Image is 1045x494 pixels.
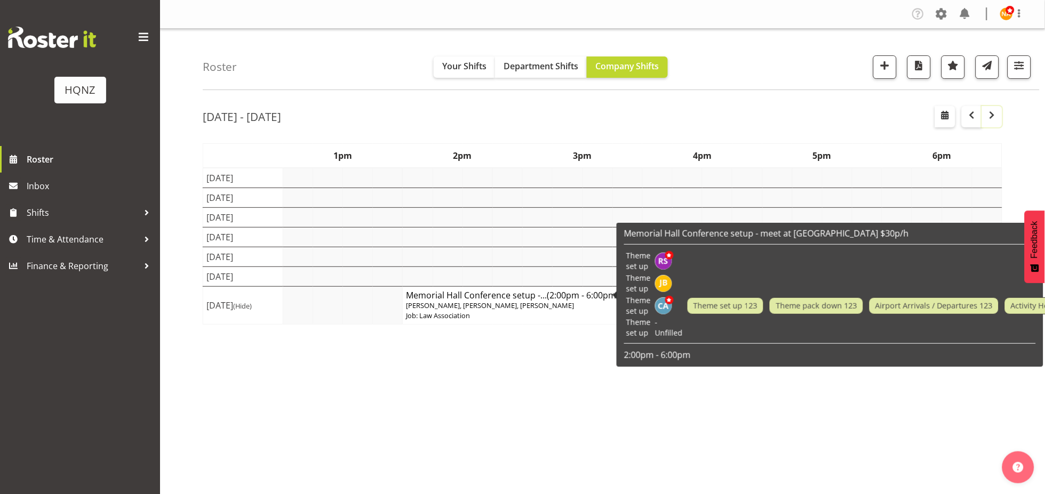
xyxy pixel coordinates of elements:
img: nickylee-anderson10357.jpg [1000,7,1013,20]
td: Theme set up [624,272,653,295]
button: Download a PDF of the roster according to the set date range. [907,55,931,79]
span: - Unfilled [655,317,683,338]
h4: Roster [203,61,237,73]
td: [DATE] [203,207,283,227]
td: [DATE] [203,286,283,324]
span: Airport Arrivals / Departures 123 [875,300,993,312]
span: Inbox [27,178,155,194]
span: Time & Attendance [27,231,139,247]
button: Send a list of all shifts for the selected filtered period to all rostered employees. [976,55,999,79]
button: Department Shifts [495,56,587,78]
button: Filter Shifts [1008,55,1031,79]
button: Add a new shift [873,55,897,79]
span: Roster [27,151,155,167]
span: [PERSON_NAME], [PERSON_NAME], [PERSON_NAME] [406,301,574,310]
td: [DATE] [203,168,283,188]
td: Theme set up [624,317,653,338]
th: 4pm [642,143,762,168]
button: Highlight an important date within the roster. [942,55,965,79]
img: chloe-amer5770.jpg [655,297,672,314]
span: Finance & Reporting [27,258,139,274]
p: Job: Law Association [406,311,879,321]
th: 1pm [283,143,403,168]
td: [DATE] [203,266,283,286]
button: Your Shifts [434,56,495,78]
td: [DATE] [203,188,283,207]
p: 2:00pm - 6:00pm [624,349,1036,361]
th: 6pm [882,143,1002,168]
span: Your Shifts [442,60,486,72]
button: Select a specific date within the roster. [935,106,955,127]
th: 2pm [403,143,523,168]
span: Department Shifts [504,60,578,72]
h4: Memorial Hall Conference setup -... [406,290,879,301]
img: help-xxl-2.png [1013,462,1024,473]
button: Feedback - Show survey [1025,210,1045,283]
span: Shifts [27,205,139,221]
h6: Memorial Hall Conference setup - meet at [GEOGRAPHIC_DATA] $30p/h [624,228,1036,239]
div: HQNZ [65,82,95,98]
button: Company Shifts [587,56,668,78]
span: Feedback [1030,221,1040,258]
img: jenna-barratt-elloway7115.jpg [655,275,672,292]
img: Rosterit website logo [8,27,96,48]
td: Theme set up [624,250,653,272]
th: 3pm [523,143,643,168]
span: Company Shifts [595,60,659,72]
span: Theme pack down 123 [776,300,857,312]
span: (2:00pm - 6:00pm) [547,289,619,301]
td: Theme set up [624,295,653,317]
th: 5pm [762,143,882,168]
td: [DATE] [203,227,283,247]
td: [DATE] [203,247,283,266]
h2: [DATE] - [DATE] [203,110,281,124]
span: Theme set up 123 [693,300,757,312]
span: (Hide) [233,301,252,311]
img: rebecca-shaw5948.jpg [655,253,672,270]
